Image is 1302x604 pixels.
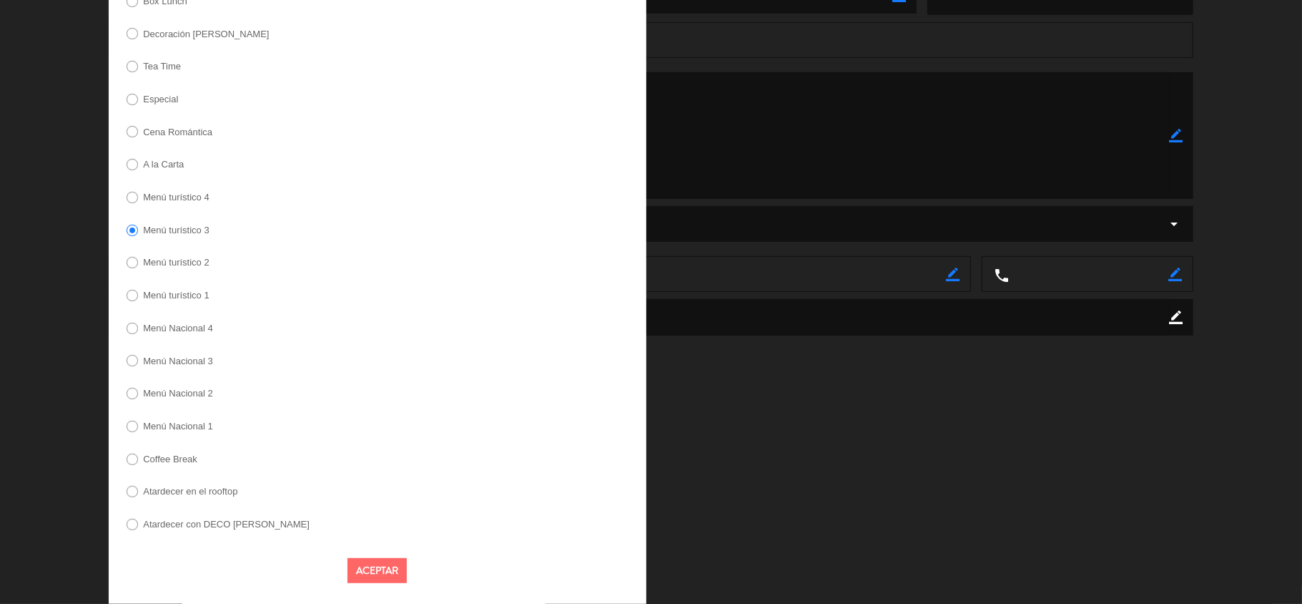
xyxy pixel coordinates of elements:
[347,558,407,583] button: Aceptar
[1165,215,1183,233] i: arrow_drop_down
[1168,268,1182,281] i: border_color
[143,422,213,431] label: Menú Nacional 1
[143,62,181,71] label: Tea Time
[143,389,213,398] label: Menú Nacional 2
[143,193,209,202] label: Menú turístico 4
[143,520,310,529] label: Atardecer con DECO [PERSON_NAME]
[143,291,209,300] label: Menú turístico 1
[143,225,209,235] label: Menú turístico 3
[143,454,197,464] label: Coffee Break
[143,487,237,496] label: Atardecer en el rooftop
[1169,311,1183,324] i: border_color
[1169,129,1183,142] i: border_color
[143,29,269,39] label: Decoración [PERSON_NAME]
[143,127,212,137] label: Cena Romántica
[946,268,960,281] i: border_color
[143,356,213,366] label: Menú Nacional 3
[143,258,209,267] label: Menú turístico 2
[143,160,184,169] label: A la Carta
[993,267,1009,283] i: local_phone
[143,323,213,333] label: Menú Nacional 4
[143,94,178,104] label: Especial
